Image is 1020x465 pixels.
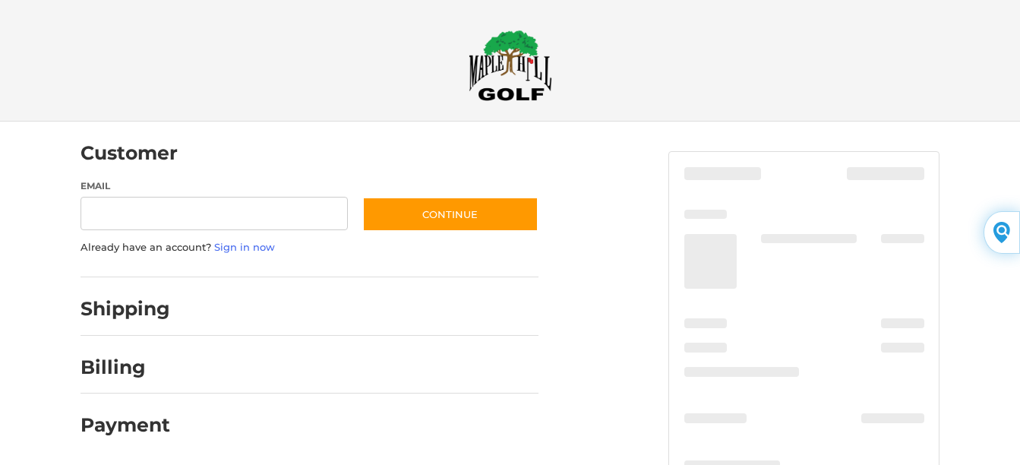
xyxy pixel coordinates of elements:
[81,297,170,321] h2: Shipping
[81,141,178,165] h2: Customer
[469,30,552,101] img: Maple Hill Golf
[81,240,538,255] p: Already have an account?
[214,241,275,253] a: Sign in now
[362,197,538,232] button: Continue
[15,400,181,450] iframe: Gorgias live chat messenger
[81,179,348,193] label: Email
[81,356,169,379] h2: Billing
